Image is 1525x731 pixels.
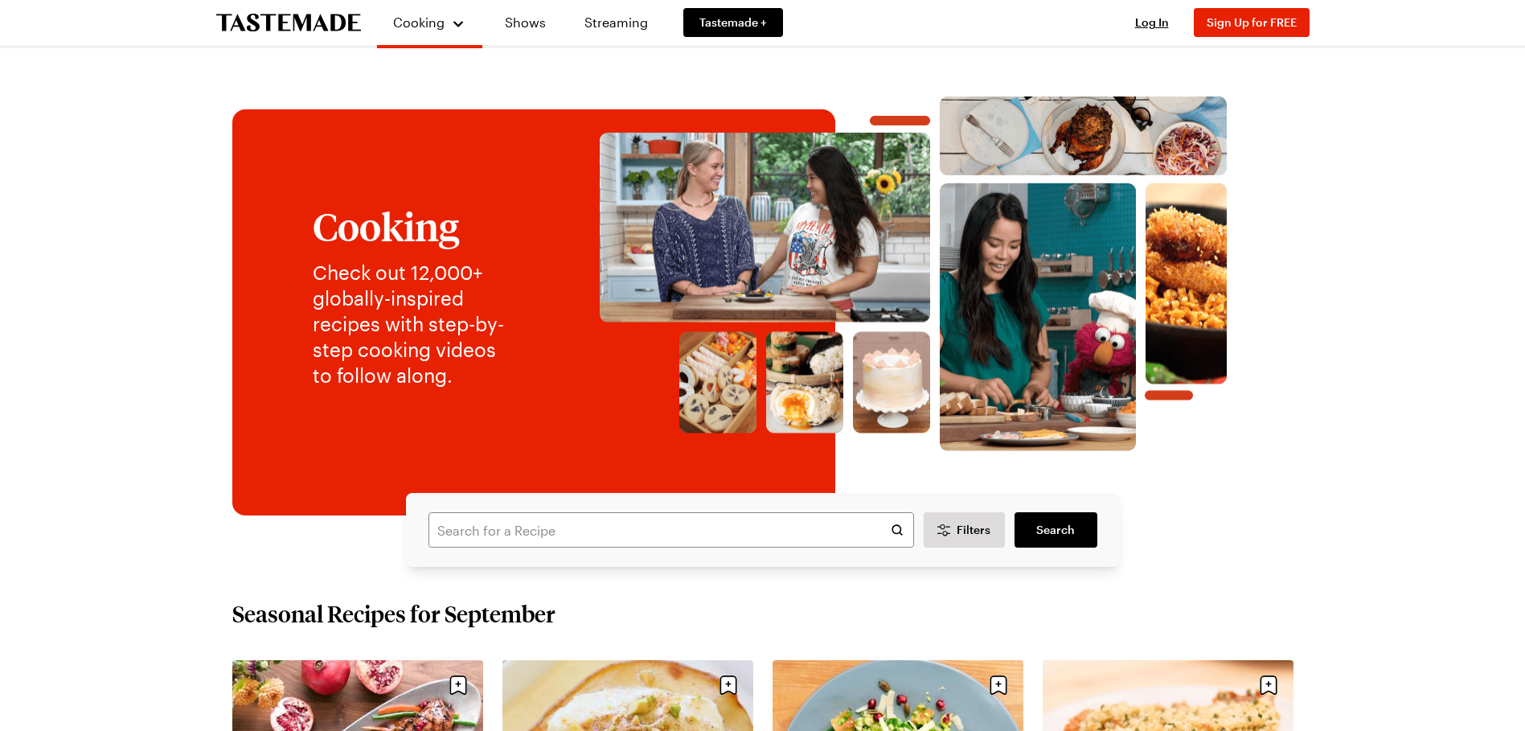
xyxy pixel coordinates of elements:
a: Tastemade + [683,8,783,37]
span: Search [1036,522,1075,538]
span: Cooking [393,14,445,30]
button: Log In [1120,14,1184,31]
button: Sign Up for FREE [1194,8,1310,37]
p: Check out 12,000+ globally-inspired recipes with step-by-step cooking videos to follow along. [313,260,518,388]
h1: Cooking [313,205,518,247]
input: Search for a Recipe [428,512,914,548]
h2: Seasonal Recipes for September [232,599,555,628]
span: Tastemade + [699,14,767,31]
button: Save recipe [1253,670,1284,700]
button: Save recipe [713,670,744,700]
span: Sign Up for FREE [1207,15,1297,29]
button: Save recipe [983,670,1014,700]
span: Log In [1135,15,1169,29]
img: Explore recipes [550,97,1277,451]
button: Desktop filters [924,512,1006,548]
a: filters [1015,512,1097,548]
button: Cooking [393,6,466,39]
a: To Tastemade Home Page [216,14,361,32]
button: Save recipe [443,670,473,700]
span: Filters [957,522,990,538]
